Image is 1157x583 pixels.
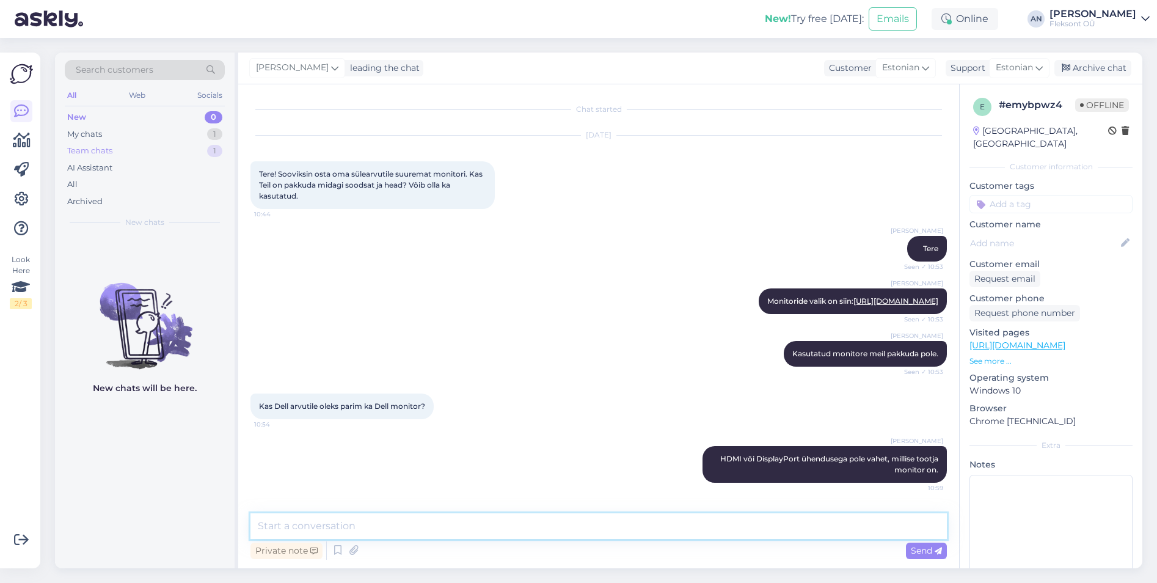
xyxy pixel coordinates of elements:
div: Team chats [67,145,112,157]
span: Seen ✓ 10:53 [897,315,943,324]
div: [DATE] [250,130,947,141]
span: HDMI või DisplayPort ühendusega pole vahet, millise tootja monitor on. [720,454,940,474]
span: Kas Dell arvutile oleks parim ka Dell monitor? [259,402,425,411]
span: 10:44 [254,210,300,219]
div: All [65,87,79,103]
p: See more ... [969,356,1133,367]
span: Seen ✓ 10:53 [897,262,943,271]
div: New [67,111,86,123]
p: Operating system [969,372,1133,384]
p: Chrome [TECHNICAL_ID] [969,415,1133,428]
button: Emails [869,7,917,31]
div: Request phone number [969,305,1080,321]
span: Search customers [76,64,153,76]
span: 10:54 [254,420,300,429]
p: Notes [969,458,1133,471]
p: Visited pages [969,326,1133,339]
a: [URL][DOMAIN_NAME] [853,296,938,306]
div: Extra [969,440,1133,451]
div: 1 [207,128,222,141]
span: Monitoride valik on siin: [767,296,938,306]
div: Customer [824,62,872,75]
span: New chats [125,217,164,228]
p: Customer tags [969,180,1133,193]
div: Try free [DATE]: [765,12,864,26]
span: Send [911,545,942,556]
span: Seen ✓ 10:53 [897,367,943,376]
p: Windows 10 [969,384,1133,397]
div: Look Here [10,254,32,309]
div: 1 [207,145,222,157]
div: 2 / 3 [10,298,32,309]
div: All [67,178,78,191]
div: 0 [205,111,222,123]
div: Support [946,62,985,75]
div: Request email [969,271,1040,287]
span: Tere! Sooviksin osta oma sülearvutile suuremat monitori. Kas Teil on pakkuda midagi soodsat ja he... [259,169,484,200]
input: Add name [970,237,1119,250]
div: Archive chat [1054,60,1131,76]
div: Archived [67,196,103,208]
p: Browser [969,402,1133,415]
b: New! [765,13,791,24]
span: Estonian [882,61,919,75]
div: Fleksont OÜ [1049,19,1136,29]
span: Kasutatud monitore meil pakkuda pole. [792,349,938,358]
span: [PERSON_NAME] [891,436,943,446]
div: leading the chat [345,62,420,75]
input: Add a tag [969,195,1133,213]
img: Askly Logo [10,62,33,86]
span: [PERSON_NAME] [891,226,943,235]
div: Chat started [250,104,947,115]
span: 10:59 [897,483,943,493]
span: [PERSON_NAME] [891,279,943,288]
span: [PERSON_NAME] [256,61,329,75]
div: Socials [195,87,225,103]
div: [PERSON_NAME] [1049,9,1136,19]
div: AN [1027,10,1045,28]
span: e [980,102,985,111]
p: Customer name [969,218,1133,231]
div: Web [126,87,148,103]
div: My chats [67,128,102,141]
p: Customer phone [969,292,1133,305]
span: Offline [1075,98,1129,112]
span: Tere [923,244,938,253]
p: Customer email [969,258,1133,271]
span: [PERSON_NAME] [891,331,943,340]
div: Online [932,8,998,30]
span: Estonian [996,61,1033,75]
div: Private note [250,543,323,559]
p: New chats will be here. [93,382,197,395]
img: No chats [55,261,235,371]
div: AI Assistant [67,162,112,174]
div: Customer information [969,161,1133,172]
div: [GEOGRAPHIC_DATA], [GEOGRAPHIC_DATA] [973,125,1108,150]
div: # emybpwz4 [999,98,1075,112]
a: [PERSON_NAME]Fleksont OÜ [1049,9,1150,29]
a: [URL][DOMAIN_NAME] [969,340,1065,351]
